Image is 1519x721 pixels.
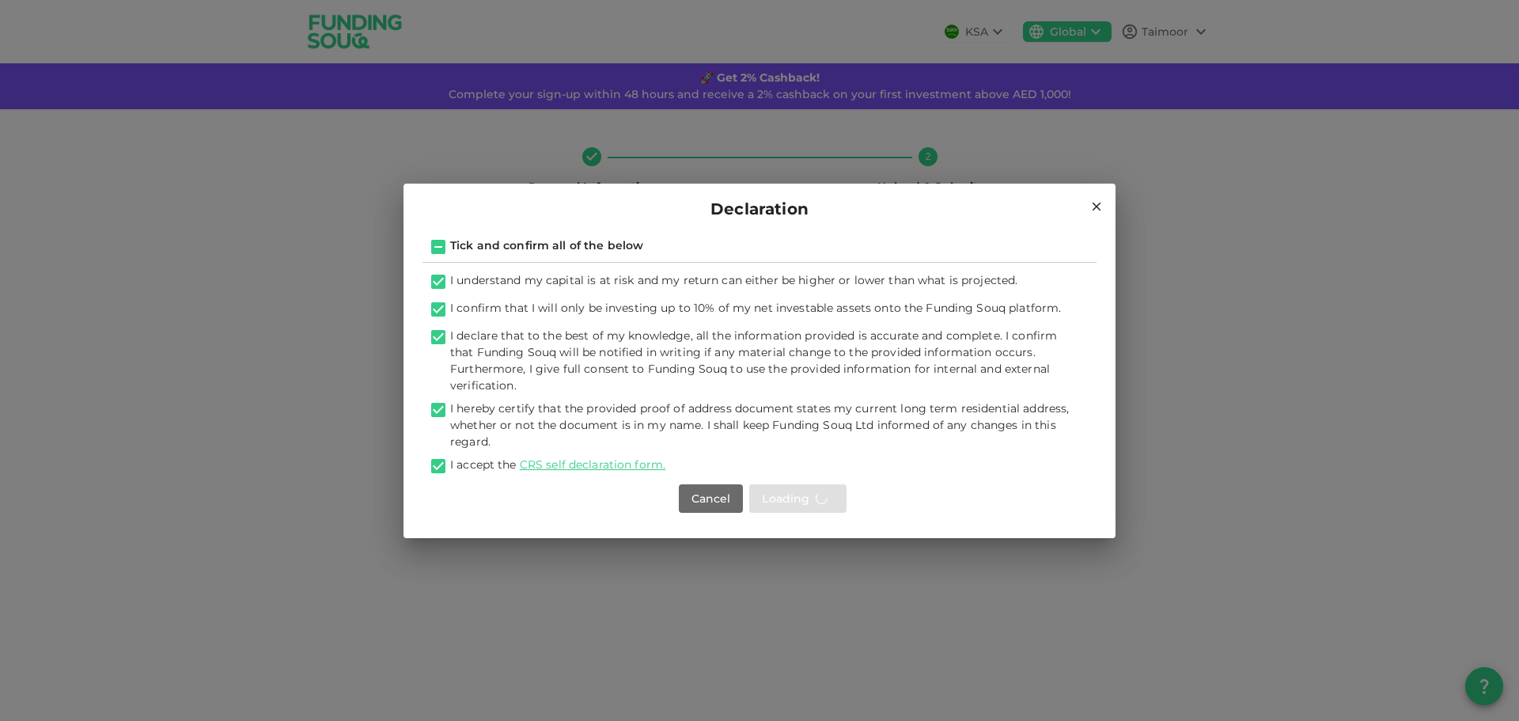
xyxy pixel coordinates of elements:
[710,196,809,222] span: Declaration
[450,238,643,252] span: Tick and confirm all of the below
[520,457,665,472] a: CRS self declaration form.
[450,328,1057,393] span: I declare that to the best of my knowledge, all the information provided is accurate and complete...
[450,401,1069,449] span: I hereby certify that the provided proof of address document states my current long term resident...
[450,273,1017,287] span: I understand my capital is at risk and my return can either be higher or lower than what is proje...
[450,301,1061,315] span: I confirm that I will only be investing up to 10% of my net investable assets onto the Funding So...
[450,457,665,472] span: I accept the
